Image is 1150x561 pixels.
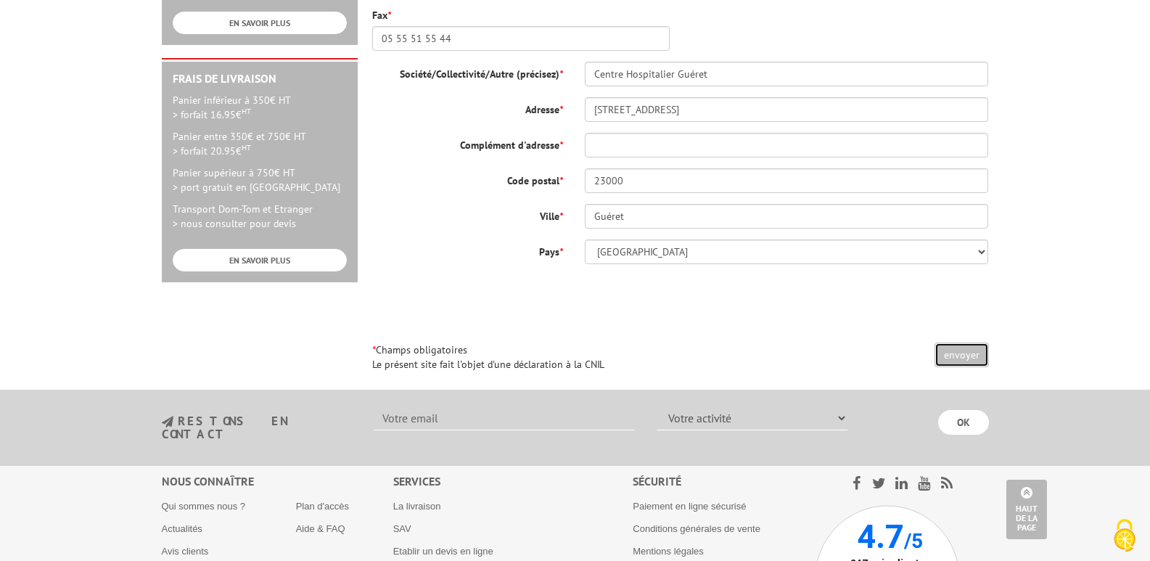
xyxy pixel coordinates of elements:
[633,473,815,490] div: Sécurité
[173,181,340,194] span: > port gratuit en [GEOGRAPHIC_DATA]
[393,546,493,557] a: Etablir un devis en ligne
[361,239,574,259] label: Pays
[173,93,347,122] p: Panier inférieur à 350€ HT
[361,133,574,152] label: Complément d'adresse
[162,501,246,512] a: Qui sommes nous ?
[173,129,347,158] p: Panier entre 350€ et 750€ HT
[633,501,746,512] a: Paiement en ligne sécurisé
[173,144,251,157] span: > forfait 20.95€
[361,62,574,81] label: Société/Collectivité/Autre (précisez)
[173,165,347,194] p: Panier supérieur à 750€ HT
[173,73,347,86] h2: Frais de Livraison
[633,546,704,557] a: Mentions légales
[162,473,393,490] div: Nous connaître
[162,416,173,428] img: newsletter.jpg
[935,343,989,367] input: envoyer
[1006,480,1047,539] a: Haut de la page
[374,406,635,430] input: Votre email
[173,249,347,271] a: EN SAVOIR PLUS
[938,410,989,435] input: OK
[1099,512,1150,561] button: Cookies (fenêtre modale)
[633,523,760,534] a: Conditions générales de vente
[242,142,251,152] sup: HT
[361,97,574,117] label: Adresse
[296,501,349,512] a: Plan d'accès
[361,204,574,224] label: Ville
[173,217,296,230] span: > nous consulter pour devis
[1106,517,1143,554] img: Cookies (fenêtre modale)
[393,523,411,534] a: SAV
[162,523,202,534] a: Actualités
[162,415,353,441] h3: restons en contact
[173,202,347,231] p: Transport Dom-Tom et Etranger
[393,501,441,512] a: La livraison
[173,108,251,121] span: > forfait 16.95€
[162,546,209,557] a: Avis clients
[361,168,574,188] label: Code postal
[393,473,633,490] div: Services
[768,275,989,332] iframe: reCAPTCHA
[242,106,251,116] sup: HT
[296,523,345,534] a: Aide & FAQ
[173,12,347,34] a: EN SAVOIR PLUS
[372,343,989,372] p: Champs obligatoires Le présent site fait l'objet d'une déclaration à la CNIL
[372,8,391,22] label: Fax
